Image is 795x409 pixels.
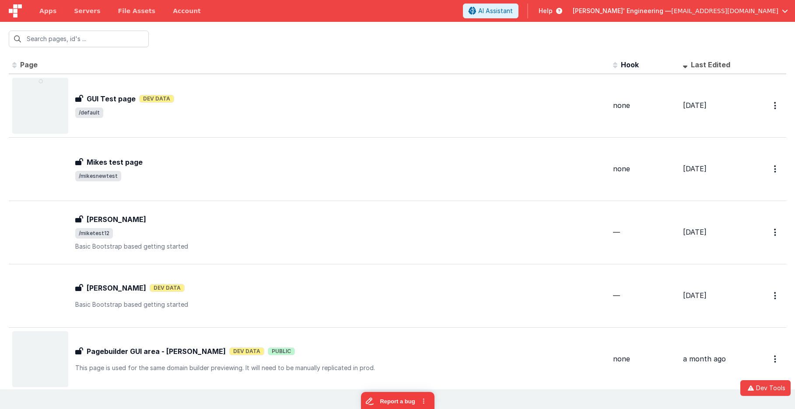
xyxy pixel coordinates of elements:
h3: GUI Test page [87,94,136,104]
div: none [613,354,676,364]
button: Options [769,287,783,305]
span: Servers [74,7,100,15]
input: Search pages, id's ... [9,31,149,47]
span: Page [20,60,38,69]
h3: Mikes test page [87,157,143,167]
span: /mikesnewtest [75,171,121,181]
span: Dev Data [150,284,185,292]
h3: [PERSON_NAME] [87,283,146,293]
button: Options [769,350,783,368]
span: — [613,291,620,300]
span: [DATE] [683,101,707,110]
span: Help [539,7,553,15]
span: /miketest12 [75,228,113,239]
span: /default [75,107,103,118]
span: [DATE] [683,164,707,173]
span: [DATE] [683,228,707,236]
span: [EMAIL_ADDRESS][DOMAIN_NAME] [671,7,778,15]
button: AI Assistant [463,3,518,18]
button: Dev Tools [740,380,791,396]
div: none [613,101,676,111]
h3: [PERSON_NAME] [87,214,146,225]
span: [DATE] [683,291,707,300]
span: AI Assistant [478,7,513,15]
span: File Assets [118,7,156,15]
span: Public [268,347,295,355]
p: This page is used for the same domain builder previewing. It will need to be manually replicated ... [75,364,606,372]
p: Basic Bootstrap based getting started [75,300,606,309]
button: [PERSON_NAME]' Engineering — [EMAIL_ADDRESS][DOMAIN_NAME] [573,7,788,15]
span: a month ago [683,354,726,363]
span: Apps [39,7,56,15]
span: Dev Data [139,95,174,103]
span: Hook [621,60,639,69]
span: Last Edited [691,60,730,69]
span: — [613,228,620,236]
span: Dev Data [229,347,264,355]
h3: Pagebuilder GUI area - [PERSON_NAME] [87,346,226,357]
button: Options [769,223,783,241]
button: Options [769,97,783,114]
div: none [613,164,676,174]
p: Basic Bootstrap based getting started [75,242,606,251]
button: Options [769,160,783,178]
span: [PERSON_NAME]' Engineering — [573,7,671,15]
